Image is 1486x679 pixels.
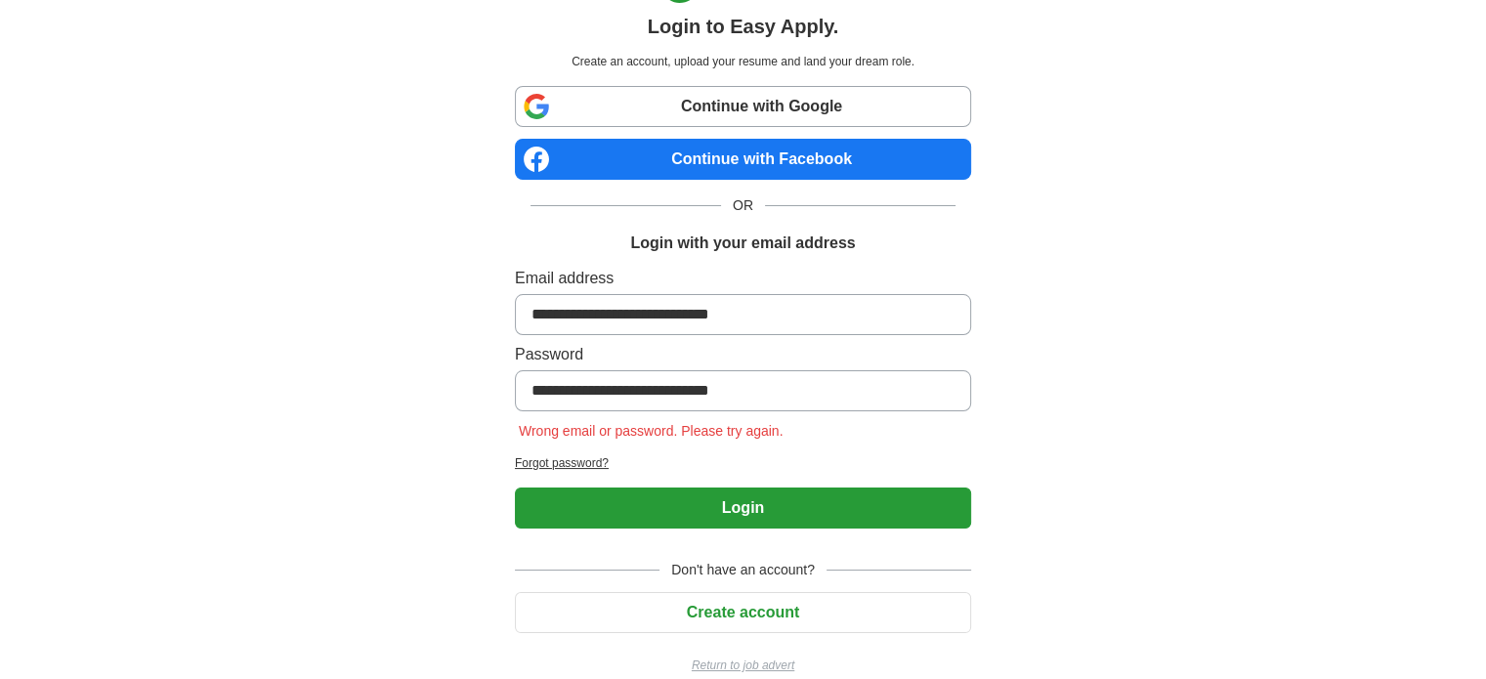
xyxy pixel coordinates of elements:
label: Email address [515,267,971,290]
a: Create account [515,604,971,620]
p: Create an account, upload your resume and land your dream role. [519,53,967,70]
button: Login [515,488,971,529]
h1: Login to Easy Apply. [648,12,839,41]
a: Continue with Facebook [515,139,971,180]
h1: Login with your email address [630,232,855,255]
a: Continue with Google [515,86,971,127]
span: Wrong email or password. Please try again. [515,423,787,439]
button: Create account [515,592,971,633]
span: Don't have an account? [659,560,827,580]
a: Forgot password? [515,454,971,472]
label: Password [515,343,971,366]
span: OR [721,195,765,216]
a: Return to job advert [515,657,971,674]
